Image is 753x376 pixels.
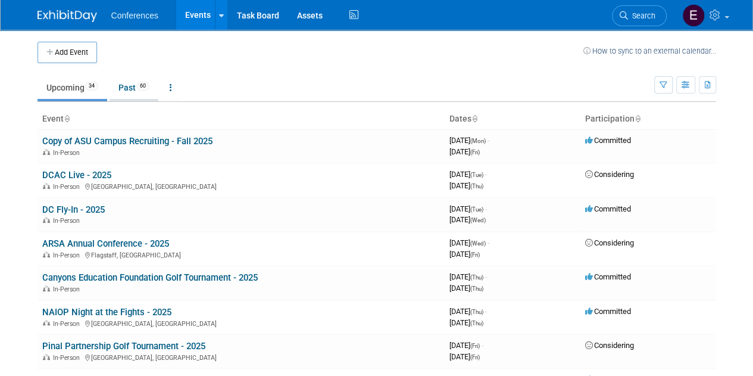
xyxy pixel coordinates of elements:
[53,183,83,191] span: In-Person
[485,307,487,316] span: -
[585,238,634,247] span: Considering
[612,5,667,26] a: Search
[470,274,483,281] span: (Thu)
[42,181,440,191] div: [GEOGRAPHIC_DATA], [GEOGRAPHIC_DATA]
[635,114,640,123] a: Sort by Participation Type
[470,217,486,223] span: (Wed)
[43,149,50,155] img: In-Person Event
[42,170,111,181] a: DCAC Live - 2025
[42,352,440,362] div: [GEOGRAPHIC_DATA], [GEOGRAPHIC_DATA]
[449,318,483,327] span: [DATE]
[585,272,631,281] span: Committed
[42,307,171,318] a: NAIOP Night at the Fights - 2025
[53,320,83,328] span: In-Person
[470,320,483,327] span: (Thu)
[53,285,83,293] span: In-Person
[449,170,487,179] span: [DATE]
[53,354,83,362] span: In-Person
[470,149,480,156] span: (Fri)
[470,206,483,213] span: (Tue)
[449,215,486,224] span: [DATE]
[485,170,487,179] span: -
[42,238,169,249] a: ARSA Annual Conference - 2025
[38,42,97,63] button: Add Event
[471,114,477,123] a: Sort by Start Date
[449,341,483,350] span: [DATE]
[43,251,50,257] img: In-Person Event
[488,238,489,247] span: -
[38,109,445,129] th: Event
[111,11,158,20] span: Conferences
[470,183,483,189] span: (Thu)
[53,149,83,157] span: In-Person
[42,136,213,147] a: Copy of ASU Campus Recruiting - Fall 2025
[43,183,50,189] img: In-Person Event
[449,250,480,259] span: [DATE]
[43,285,50,291] img: In-Person Event
[42,272,258,283] a: Canyons Education Foundation Golf Tournament - 2025
[470,354,480,361] span: (Fri)
[42,250,440,259] div: Flagstaff, [GEOGRAPHIC_DATA]
[43,354,50,360] img: In-Person Event
[583,46,716,55] a: How to sync to an external calendar...
[85,82,98,91] span: 34
[580,109,716,129] th: Participation
[470,138,486,144] span: (Mon)
[470,309,483,315] span: (Thu)
[42,318,440,328] div: [GEOGRAPHIC_DATA], [GEOGRAPHIC_DATA]
[449,284,483,293] span: [DATE]
[470,343,480,349] span: (Fri)
[470,285,483,292] span: (Thu)
[628,11,655,20] span: Search
[42,341,205,352] a: Pinal Partnership Golf Tournament - 2025
[38,76,107,99] a: Upcoming34
[53,251,83,259] span: In-Person
[38,10,97,22] img: ExhibitDay
[585,307,631,316] span: Committed
[136,82,149,91] span: 60
[482,341,483,350] span: -
[485,272,487,281] span: -
[449,238,489,247] span: [DATE]
[585,170,634,179] span: Considering
[585,136,631,145] span: Committed
[445,109,580,129] th: Dates
[470,251,480,258] span: (Fri)
[449,204,487,213] span: [DATE]
[53,217,83,225] span: In-Person
[449,147,480,156] span: [DATE]
[585,341,634,350] span: Considering
[449,352,480,361] span: [DATE]
[64,114,70,123] a: Sort by Event Name
[43,320,50,326] img: In-Person Event
[485,204,487,213] span: -
[42,204,105,215] a: DC Fly-In - 2025
[449,136,489,145] span: [DATE]
[470,172,483,178] span: (Tue)
[470,240,486,247] span: (Wed)
[449,181,483,190] span: [DATE]
[488,136,489,145] span: -
[43,217,50,223] img: In-Person Event
[682,4,705,27] img: Emy Burback
[585,204,631,213] span: Committed
[449,272,487,281] span: [DATE]
[110,76,158,99] a: Past60
[449,307,487,316] span: [DATE]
